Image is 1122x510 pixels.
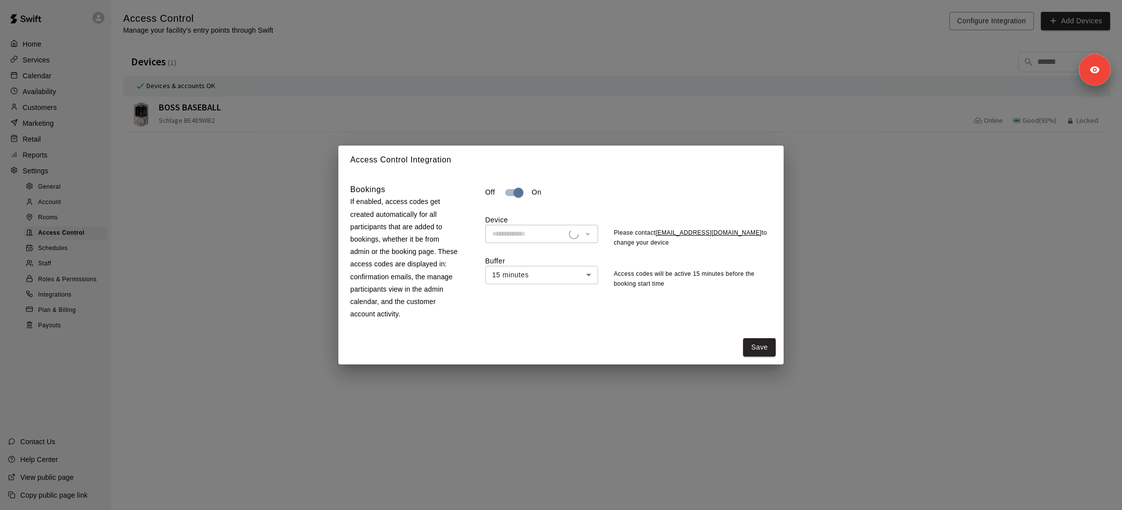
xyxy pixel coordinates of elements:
label: Device [485,216,508,224]
button: Save [743,338,776,357]
label: Buffer [485,256,598,266]
p: Please contact to change your device [614,228,772,248]
u: [EMAIL_ADDRESS][DOMAIN_NAME] [655,229,762,236]
p: Off [485,187,495,198]
p: On [532,187,542,198]
div: 15 minutes [485,266,598,284]
h2: Access Control Integration [338,146,784,174]
p: Access codes will be active 15 minutes before the booking start time [614,269,772,289]
h6: Bookings [350,183,385,196]
p: If enabled, access codes get created automatically for all participants that are added to booking... [350,196,460,320]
